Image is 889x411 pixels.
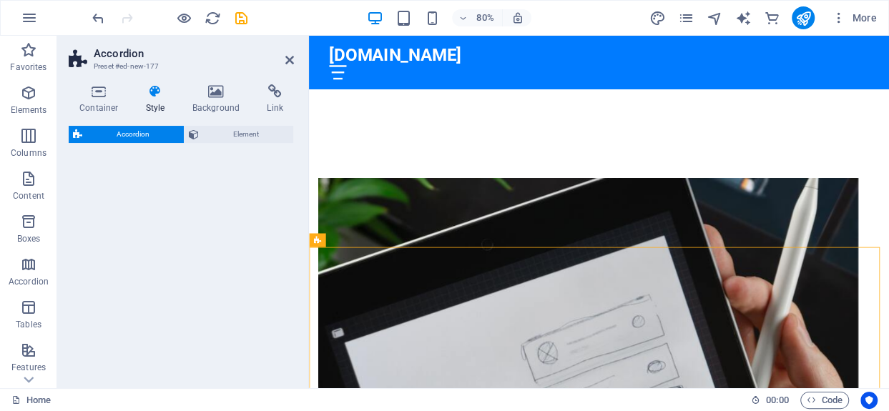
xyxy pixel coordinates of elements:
p: Favorites [10,61,46,73]
h4: Container [69,84,135,114]
h4: Style [135,84,182,114]
button: navigator [706,9,723,26]
p: Accordion [9,276,49,287]
i: Commerce [763,10,780,26]
i: Publish [795,10,811,26]
button: save [232,9,250,26]
a: Click to cancel selection. Double-click to open Pages [11,392,51,409]
i: Reload page [205,10,221,26]
button: 80% [452,9,503,26]
button: reload [204,9,221,26]
button: pages [677,9,694,26]
i: AI Writer [735,10,751,26]
p: Columns [11,147,46,159]
button: Element [185,126,293,143]
button: More [826,6,883,29]
h6: Session time [751,392,789,409]
button: Accordion [69,126,184,143]
span: Code [807,392,843,409]
p: Boxes [17,233,41,244]
span: More [832,11,877,25]
i: Design (Ctrl+Alt+Y) [649,10,665,26]
span: : [776,395,778,405]
span: Element [203,126,289,143]
p: Content [13,190,44,202]
button: publish [792,6,815,29]
button: Code [800,392,849,409]
span: 00 00 [766,392,788,409]
button: Usercentrics [860,392,878,409]
button: text_generator [735,9,752,26]
button: design [649,9,666,26]
span: Accordion [87,126,180,143]
h6: 80% [473,9,496,26]
i: Navigator [706,10,722,26]
h3: Preset #ed-new-177 [94,60,265,73]
i: Undo: Add element (Ctrl+Z) [90,10,107,26]
h4: Background [182,84,257,114]
h4: Link [256,84,294,114]
i: On resize automatically adjust zoom level to fit chosen device. [511,11,524,24]
i: Pages (Ctrl+Alt+S) [677,10,694,26]
button: undo [89,9,107,26]
p: Features [11,362,46,373]
p: Elements [11,104,47,116]
h2: Accordion [94,47,294,60]
button: Click here to leave preview mode and continue editing [175,9,192,26]
i: Save (Ctrl+S) [233,10,250,26]
p: Tables [16,319,41,330]
button: commerce [763,9,780,26]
